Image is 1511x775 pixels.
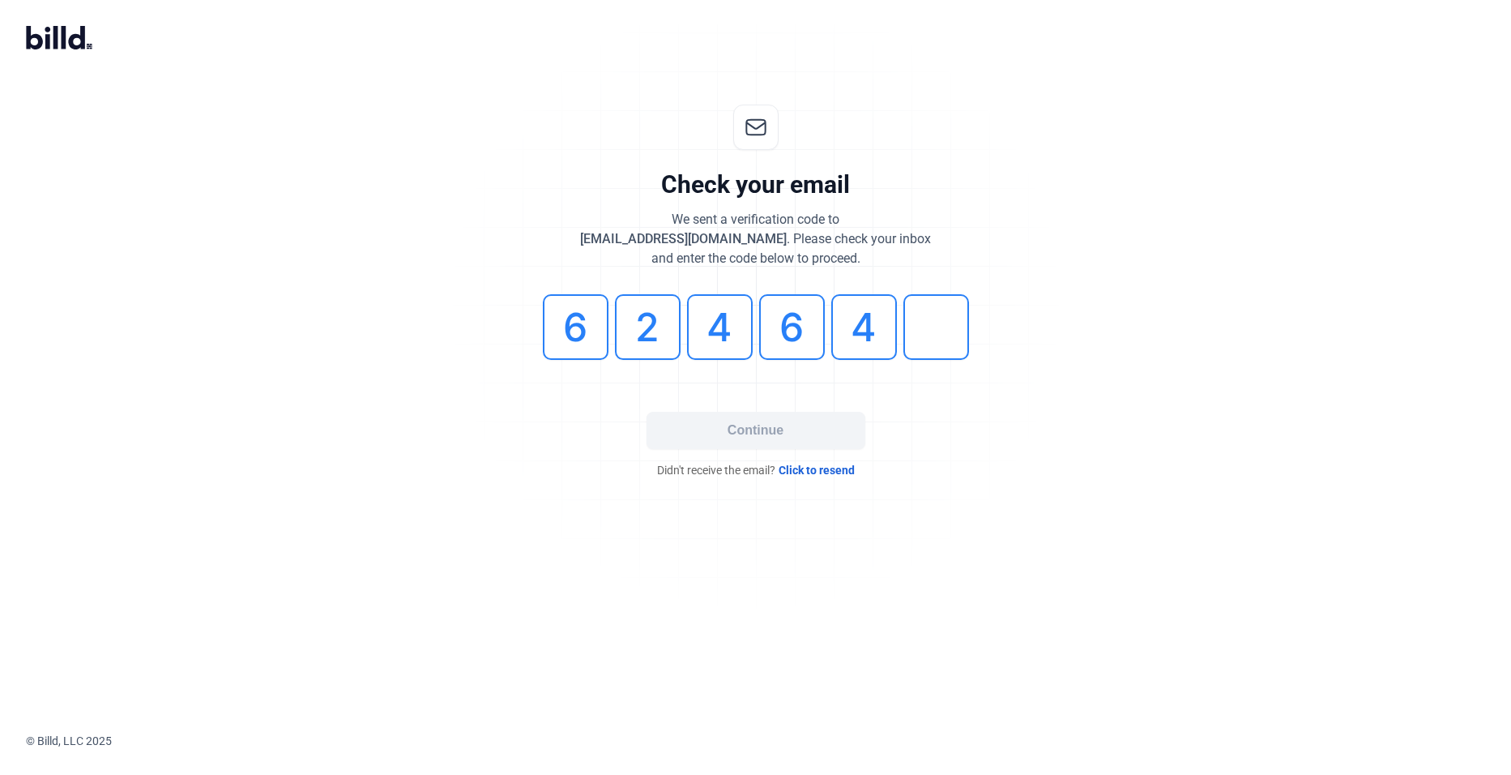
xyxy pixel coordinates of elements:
span: [EMAIL_ADDRESS][DOMAIN_NAME] [580,231,787,246]
span: Click to resend [779,462,855,478]
div: We sent a verification code to . Please check your inbox and enter the code below to proceed. [580,210,931,268]
div: Check your email [661,169,850,200]
div: Didn't receive the email? [513,462,999,478]
div: © Billd, LLC 2025 [26,733,1511,749]
button: Continue [647,412,865,449]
